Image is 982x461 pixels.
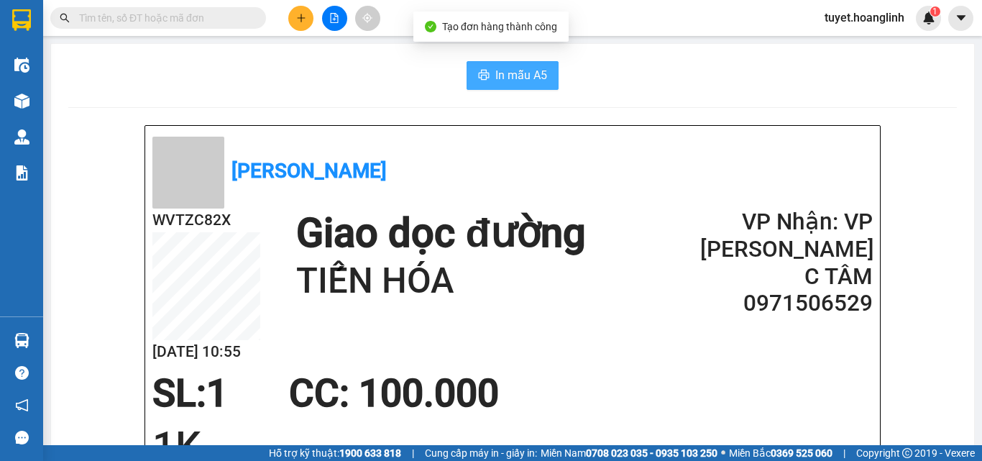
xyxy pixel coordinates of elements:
[339,447,401,459] strong: 1900 633 818
[79,10,249,26] input: Tìm tên, số ĐT hoặc mã đơn
[231,159,387,183] b: [PERSON_NAME]
[425,445,537,461] span: Cung cấp máy in - giấy in:
[495,66,547,84] span: In mẫu A5
[152,340,260,364] h2: [DATE] 10:55
[932,6,937,17] span: 1
[700,290,873,317] h2: 0971506529
[355,6,380,31] button: aim
[729,445,832,461] span: Miền Bắc
[955,12,968,24] span: caret-down
[586,447,717,459] strong: 0708 023 035 - 0935 103 250
[425,21,436,32] span: check-circle
[14,58,29,73] img: warehouse-icon
[467,61,559,90] button: printerIn mẫu A5
[843,445,845,461] span: |
[280,372,508,415] div: CC : 100.000
[15,431,29,444] span: message
[700,209,873,263] h2: VP Nhận: VP [PERSON_NAME]
[930,6,940,17] sup: 1
[296,13,306,23] span: plus
[700,263,873,291] h2: C TÂM
[14,129,29,145] img: warehouse-icon
[15,366,29,380] span: question-circle
[922,12,935,24] img: icon-new-feature
[948,6,973,31] button: caret-down
[15,398,29,412] span: notification
[75,83,347,219] h2: VP Nhận: Văn phòng Cảnh Dương
[412,445,414,461] span: |
[902,448,912,458] span: copyright
[771,447,832,459] strong: 0369 525 060
[8,83,116,107] h2: R6A49YTI
[12,9,31,31] img: logo-vxr
[87,34,242,58] b: [PERSON_NAME]
[152,209,260,232] h2: WVTZC82X
[14,333,29,348] img: warehouse-icon
[478,69,490,83] span: printer
[541,445,717,461] span: Miền Nam
[206,371,228,416] span: 1
[296,209,585,258] h1: Giao dọc đường
[14,165,29,181] img: solution-icon
[296,258,585,304] h1: TIẾN HÓA
[288,6,313,31] button: plus
[329,13,339,23] span: file-add
[322,6,347,31] button: file-add
[269,445,401,461] span: Hỗ trợ kỹ thuật:
[152,371,206,416] span: SL:
[60,13,70,23] span: search
[813,9,916,27] span: tuyet.hoanglinh
[442,21,557,32] span: Tạo đơn hàng thành công
[14,93,29,109] img: warehouse-icon
[362,13,372,23] span: aim
[721,450,725,456] span: ⚪️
